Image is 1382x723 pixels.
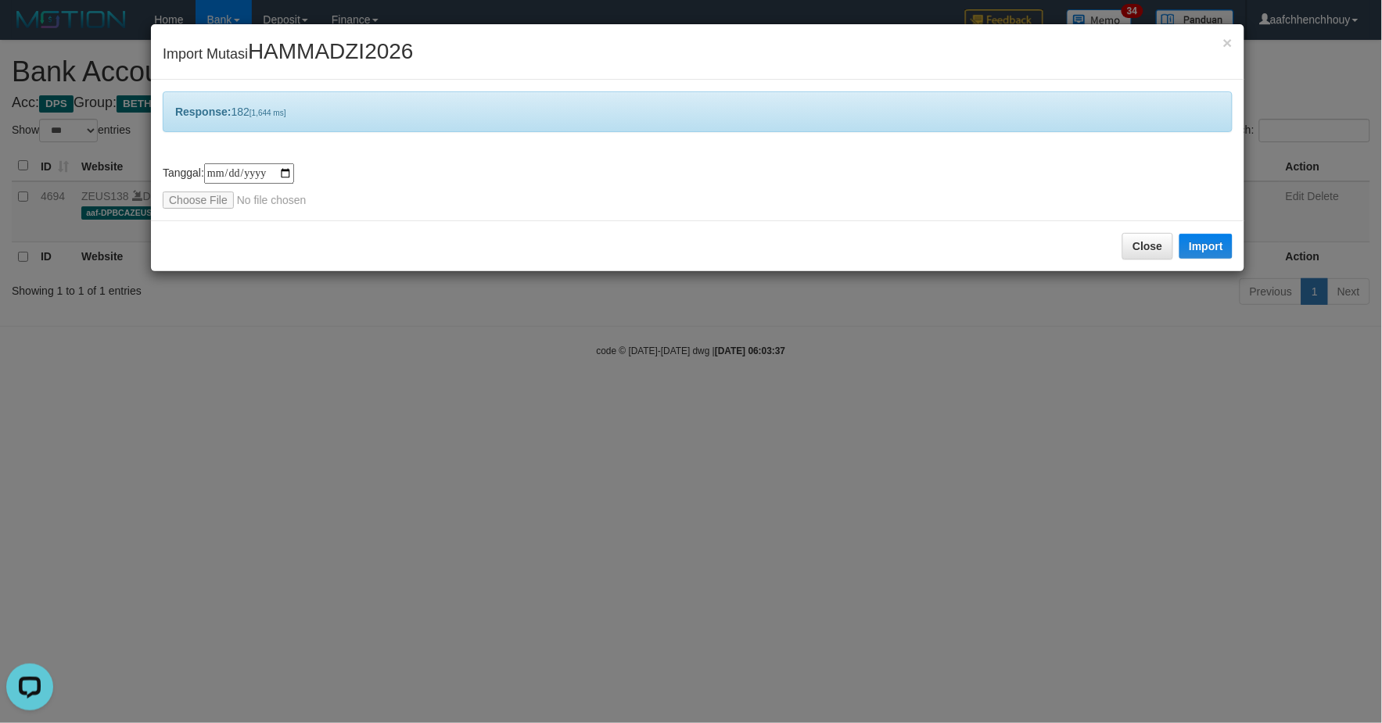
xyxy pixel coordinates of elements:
span: × [1223,34,1233,52]
button: Open LiveChat chat widget [6,6,53,53]
div: 182 [163,91,1233,132]
b: Response: [175,106,232,118]
div: Tanggal: [163,163,1233,209]
button: Close [1223,34,1233,51]
button: Close [1122,233,1172,259]
button: Import [1179,234,1233,259]
span: [1,644 ms] [249,109,286,117]
span: HAMMADZI2026 [248,39,414,63]
span: Import Mutasi [163,46,414,62]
